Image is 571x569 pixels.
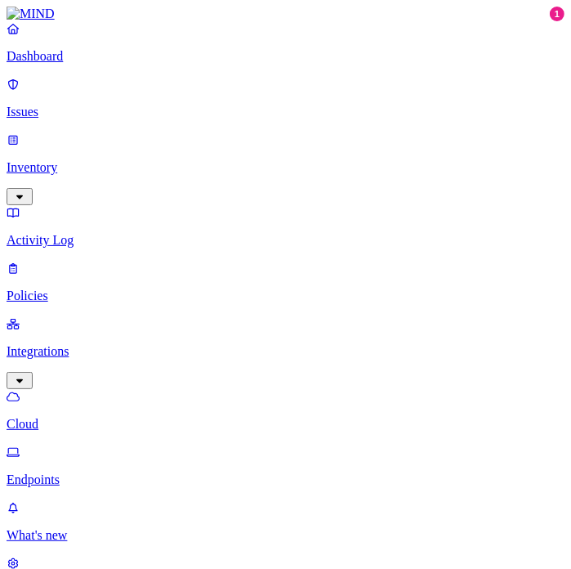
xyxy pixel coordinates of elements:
a: Activity Log [7,205,564,248]
p: Activity Log [7,233,564,248]
div: 1 [550,7,564,21]
img: MIND [7,7,55,21]
p: Dashboard [7,49,564,64]
a: Endpoints [7,445,564,487]
a: Integrations [7,316,564,387]
a: Dashboard [7,21,564,64]
a: Policies [7,261,564,303]
p: Endpoints [7,473,564,487]
a: MIND [7,7,564,21]
a: Cloud [7,389,564,432]
a: What's new [7,500,564,543]
p: What's new [7,528,564,543]
p: Inventory [7,160,564,175]
p: Cloud [7,417,564,432]
p: Policies [7,289,564,303]
p: Integrations [7,344,564,359]
a: Issues [7,77,564,119]
a: Inventory [7,132,564,203]
p: Issues [7,105,564,119]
